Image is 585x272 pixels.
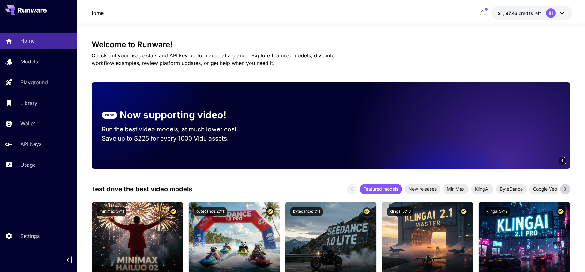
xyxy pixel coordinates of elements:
[120,108,226,122] p: Now supporting video!
[89,9,104,17] nav: breadcrumb
[529,186,561,192] span: Google Veo
[387,207,413,216] button: klingai:5@3
[363,207,371,216] button: Certified Model – Vetted for best performance and includes a commercial license.
[64,256,72,264] button: Collapse sidebar
[97,207,126,216] button: minimax:3@1
[491,6,572,20] button: $1,197.46369IH
[20,37,35,45] p: Home
[266,207,274,216] button: Certified Model – Vetted for best performance and includes a commercial license.
[20,78,48,86] p: Playground
[20,140,41,148] p: API Keys
[529,184,561,194] div: Google Veo
[556,207,565,216] button: Certified Model – Vetted for best performance and includes a commercial license.
[561,158,563,163] span: 4
[484,207,510,216] button: klingai:5@2
[498,11,519,16] span: $1,197.46
[20,58,38,65] p: Models
[405,186,440,192] span: New releases
[20,161,36,169] p: Usage
[169,207,178,216] button: Certified Model – Vetted for best performance and includes a commercial license.
[92,52,335,66] span: Check out your usage stats and API key performance at a glance. Explore featured models, dive int...
[471,186,493,192] span: KlingAI
[471,184,493,194] div: KlingAI
[443,184,469,194] div: MiniMax
[102,134,251,143] p: Save up to $225 for every 1000 Vidu assets.
[290,207,323,216] button: bytedance:1@1
[519,11,541,16] span: credits left
[498,10,541,17] div: $1,197.46369
[89,9,104,17] a: Home
[496,184,527,194] div: ByteDance
[92,184,192,194] p: Test drive the best video models
[443,186,469,192] span: MiniMax
[459,207,468,216] button: Certified Model – Vetted for best performance and includes a commercial license.
[405,184,440,194] div: New releases
[496,186,527,192] span: ByteDance
[20,99,37,107] p: Library
[360,184,402,194] div: Featured models
[92,40,570,49] h3: Welcome to Runware!
[105,112,114,118] p: NEW
[102,125,251,134] p: Run the best video models, at much lower cost.
[20,232,40,240] p: Settings
[194,207,227,216] button: bytedance:2@1
[20,120,35,127] p: Wallet
[546,8,556,18] div: IH
[360,186,402,192] span: Featured models
[68,254,77,266] div: Collapse sidebar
